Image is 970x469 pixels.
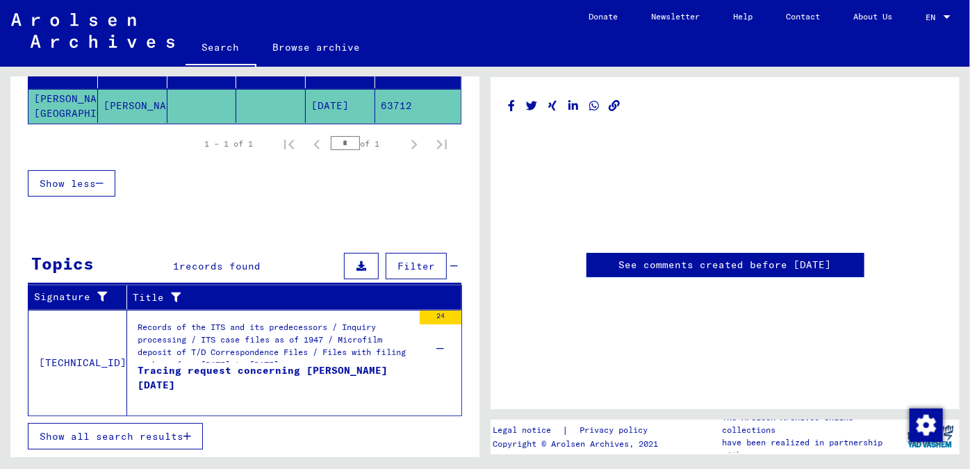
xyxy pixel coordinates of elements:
[428,130,456,158] button: Last page
[386,253,447,279] button: Filter
[607,97,622,115] button: Copy link
[98,89,167,123] mat-cell: [PERSON_NAME]
[186,31,256,67] a: Search
[493,423,562,438] a: Legal notice
[397,260,435,272] span: Filter
[306,89,375,123] mat-cell: [DATE]
[28,170,115,197] button: Show less
[926,13,941,22] span: EN
[493,438,664,450] p: Copyright © Arolsen Archives, 2021
[504,97,519,115] button: Share on Facebook
[174,260,180,272] span: 1
[40,430,183,443] span: Show all search results
[180,260,261,272] span: records found
[723,411,901,436] p: The Arolsen Archives online collections
[28,423,203,450] button: Show all search results
[256,31,377,64] a: Browse archive
[28,89,98,123] mat-cell: [PERSON_NAME][GEOGRAPHIC_DATA]
[34,290,116,304] div: Signature
[40,177,96,190] span: Show less
[133,286,448,308] div: Title
[905,419,957,454] img: yv_logo.png
[619,258,832,272] a: See comments created before [DATE]
[275,130,303,158] button: First page
[204,138,253,150] div: 1 – 1 of 1
[34,286,130,308] div: Signature
[400,130,428,158] button: Next page
[28,310,127,415] td: [TECHNICAL_ID]
[138,363,413,405] div: Tracing request concerning [PERSON_NAME] [DATE]
[493,423,664,438] div: |
[31,251,94,276] div: Topics
[303,130,331,158] button: Previous page
[566,97,581,115] button: Share on LinkedIn
[568,423,664,438] a: Privacy policy
[133,290,434,305] div: Title
[331,137,400,150] div: of 1
[910,409,943,442] img: Change consent
[525,97,539,115] button: Share on Twitter
[723,436,901,461] p: have been realized in partnership with
[138,321,413,370] div: Records of the ITS and its predecessors / Inquiry processing / ITS case files as of 1947 / Microf...
[420,311,461,324] div: 24
[545,97,560,115] button: Share on Xing
[587,97,602,115] button: Share on WhatsApp
[11,13,174,48] img: Arolsen_neg.svg
[375,89,461,123] mat-cell: 63712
